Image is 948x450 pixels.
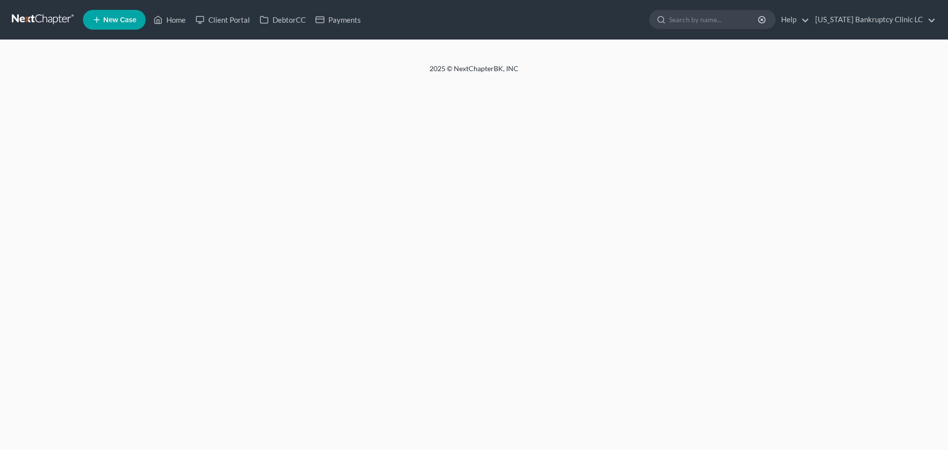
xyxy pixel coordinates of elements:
input: Search by name... [669,10,759,29]
a: Payments [311,11,366,29]
a: Help [776,11,809,29]
span: New Case [103,16,136,24]
div: 2025 © NextChapterBK, INC [193,64,755,82]
a: Client Portal [191,11,255,29]
a: Home [149,11,191,29]
a: [US_STATE] Bankruptcy Clinic LC [810,11,936,29]
a: DebtorCC [255,11,311,29]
